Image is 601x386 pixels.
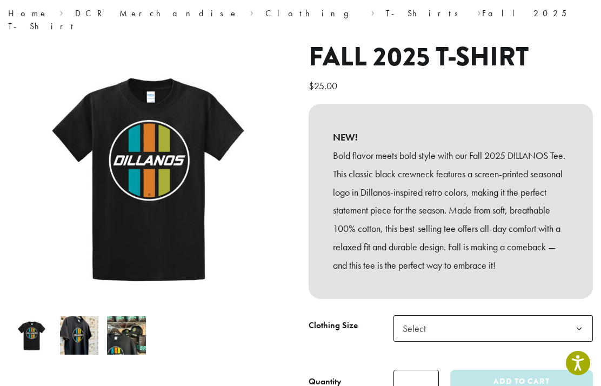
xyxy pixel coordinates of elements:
img: Fall 2025 T-Shirt - Image 2 [60,316,99,355]
span: › [477,3,481,20]
span: › [371,3,375,20]
img: Fall 2025 T-Shirt - Image 3 [107,316,146,355]
nav: Breadcrumb [8,7,593,33]
span: Select [398,318,437,339]
span: › [250,3,253,20]
img: Fall 2025 T-Shirt [12,316,51,355]
bdi: 25.00 [309,79,340,92]
a: T-Shirts [386,8,465,19]
span: $ [309,79,314,92]
b: NEW! [333,128,569,147]
a: Home [8,8,48,19]
label: Clothing Size [309,318,393,334]
a: Clothing [265,8,359,19]
span: › [59,3,63,20]
p: Bold flavor meets bold style with our Fall 2025 DILLANOS Tee. This classic black crewneck feature... [333,147,569,275]
span: Select [393,315,593,342]
a: DCR Merchandise [75,8,238,19]
h1: Fall 2025 T-Shirt [309,42,593,73]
